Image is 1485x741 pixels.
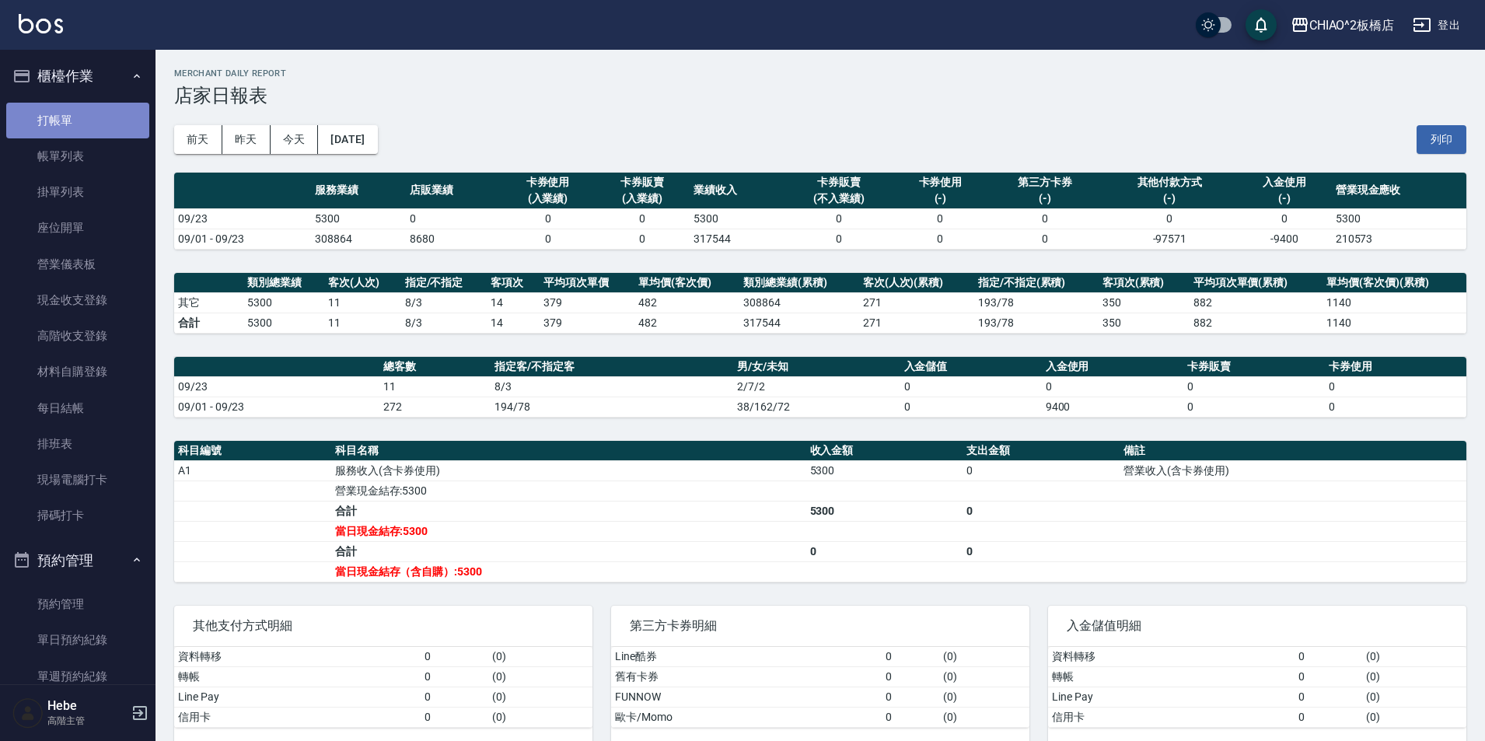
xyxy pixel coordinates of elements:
td: 0 [987,208,1102,229]
th: 備註 [1120,441,1466,461]
table: a dense table [174,173,1466,250]
th: 科目名稱 [331,441,806,461]
h5: Hebe [47,698,127,714]
table: a dense table [174,647,592,728]
td: 資料轉移 [174,647,421,667]
td: ( 0 ) [1362,687,1466,707]
td: ( 0 ) [939,687,1029,707]
td: 193/78 [974,313,1099,333]
a: 排班表 [6,426,149,462]
th: 總客數 [379,357,491,377]
td: 9400 [1042,397,1183,417]
span: 第三方卡券明細 [630,618,1011,634]
td: ( 0 ) [1362,647,1466,667]
td: 0 [893,208,988,229]
td: 營業現金結存:5300 [331,481,806,501]
td: 5300 [243,313,324,333]
td: ( 0 ) [939,647,1029,667]
td: 1140 [1323,313,1466,333]
div: (-) [991,190,1098,207]
td: 379 [540,313,634,333]
td: 2/7/2 [733,376,900,397]
button: 櫃檯作業 [6,56,149,96]
th: 平均項次單價(累積) [1190,273,1323,293]
a: 打帳單 [6,103,149,138]
th: 指定/不指定(累積) [974,273,1099,293]
th: 服務業績 [311,173,406,209]
td: -9400 [1237,229,1332,249]
td: 5300 [806,460,963,481]
td: 14 [487,313,540,333]
td: 14 [487,292,540,313]
td: 350 [1099,292,1190,313]
td: 210573 [1332,229,1466,249]
span: 入金儲值明細 [1067,618,1448,634]
th: 指定/不指定 [401,273,487,293]
button: [DATE] [318,125,377,154]
td: 0 [421,666,488,687]
th: 單均價(客次價)(累積) [1323,273,1466,293]
div: 入金使用 [1241,174,1328,190]
td: 合計 [174,313,243,333]
td: 其它 [174,292,243,313]
td: 11 [324,292,401,313]
table: a dense table [1048,647,1466,728]
td: 合計 [331,541,806,561]
th: 單均價(客次價) [634,273,739,293]
th: 業績收入 [690,173,784,209]
td: 317544 [690,229,784,249]
td: 0 [1183,376,1325,397]
a: 材料自購登錄 [6,354,149,390]
td: 信用卡 [174,707,421,727]
td: -97571 [1102,229,1237,249]
a: 掛單列表 [6,174,149,210]
td: 317544 [739,313,858,333]
td: 308864 [739,292,858,313]
td: 272 [379,397,491,417]
td: 歐卡/Momo [611,707,882,727]
td: 0 [1295,666,1362,687]
div: 卡券販賣 [599,174,686,190]
div: 卡券使用 [897,174,984,190]
td: 當日現金結存:5300 [331,521,806,541]
table: a dense table [174,357,1466,418]
table: a dense table [174,273,1466,334]
td: Line Pay [174,687,421,707]
td: 5300 [311,208,406,229]
div: 卡券販賣 [788,174,889,190]
th: 平均項次單價 [540,273,634,293]
th: 指定客/不指定客 [491,357,733,377]
td: 0 [1295,647,1362,667]
td: 379 [540,292,634,313]
div: (-) [897,190,984,207]
td: 0 [882,666,940,687]
span: 其他支付方式明細 [193,618,574,634]
td: ( 0 ) [939,666,1029,687]
th: 客次(人次) [324,273,401,293]
h2: Merchant Daily Report [174,68,1466,79]
div: (-) [1241,190,1328,207]
td: 0 [1237,208,1332,229]
a: 單週預約紀錄 [6,659,149,694]
th: 類別總業績(累積) [739,273,858,293]
td: 0 [963,460,1120,481]
td: 0 [501,208,596,229]
div: CHIAO^2板橋店 [1309,16,1395,35]
td: 0 [595,229,690,249]
td: 營業收入(含卡券使用) [1120,460,1466,481]
a: 座位開單 [6,210,149,246]
td: 8/3 [491,376,733,397]
a: 單日預約紀錄 [6,622,149,658]
td: 882 [1190,313,1323,333]
td: ( 0 ) [1362,707,1466,727]
th: 收入金額 [806,441,963,461]
div: (入業績) [599,190,686,207]
div: 卡券使用 [505,174,592,190]
td: ( 0 ) [488,666,592,687]
td: 482 [634,292,739,313]
td: 882 [1190,292,1323,313]
td: 0 [1325,376,1466,397]
td: 8680 [406,229,501,249]
div: 其他付款方式 [1106,174,1233,190]
td: ( 0 ) [939,707,1029,727]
